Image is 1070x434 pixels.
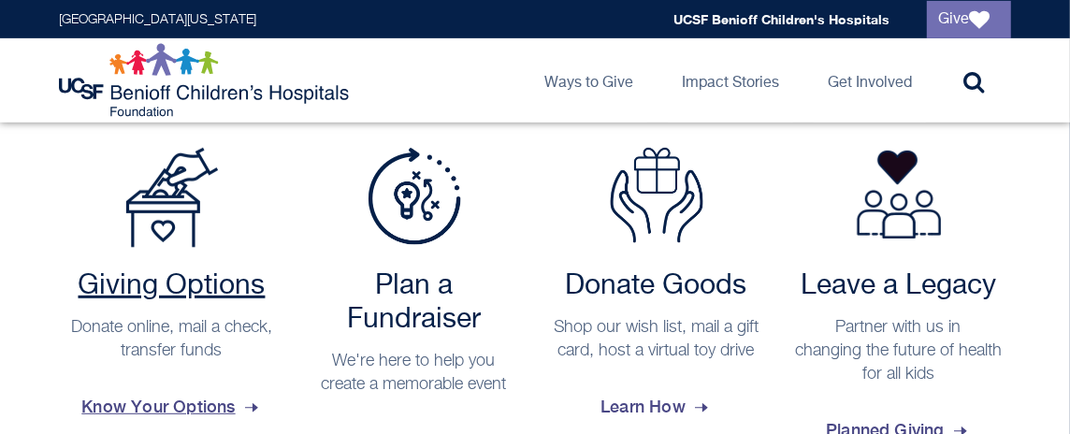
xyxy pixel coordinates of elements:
[543,148,769,432] a: Donate Goods Donate Goods Shop our wish list, mail a gift card, host a virtual toy drive Learn How
[368,148,461,245] img: Plan a Fundraiser
[600,382,712,432] span: Learn How
[81,382,261,432] span: Know Your Options
[673,11,889,27] a: UCSF Benioff Children's Hospitals
[667,38,794,123] a: Impact Stories
[59,43,354,118] img: Logo for UCSF Benioff Children's Hospitals Foundation
[59,148,284,432] a: Payment Options Giving Options Donate online, mail a check, transfer funds Know Your Options
[927,1,1011,38] a: Give
[68,316,275,363] p: Donate online, mail a check, transfer funds
[125,148,219,248] img: Payment Options
[795,316,1002,386] p: Partner with us in changing the future of health for all kids
[68,269,275,303] h2: Giving Options
[553,316,759,363] p: Shop our wish list, mail a gift card, host a virtual toy drive
[529,38,648,123] a: Ways to Give
[610,148,703,243] img: Donate Goods
[553,269,759,303] h2: Donate Goods
[813,38,927,123] a: Get Involved
[795,269,1002,303] h2: Leave a Legacy
[311,350,517,397] p: We're here to help you create a memorable event
[59,13,256,26] a: [GEOGRAPHIC_DATA][US_STATE]
[311,269,517,337] h2: Plan a Fundraiser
